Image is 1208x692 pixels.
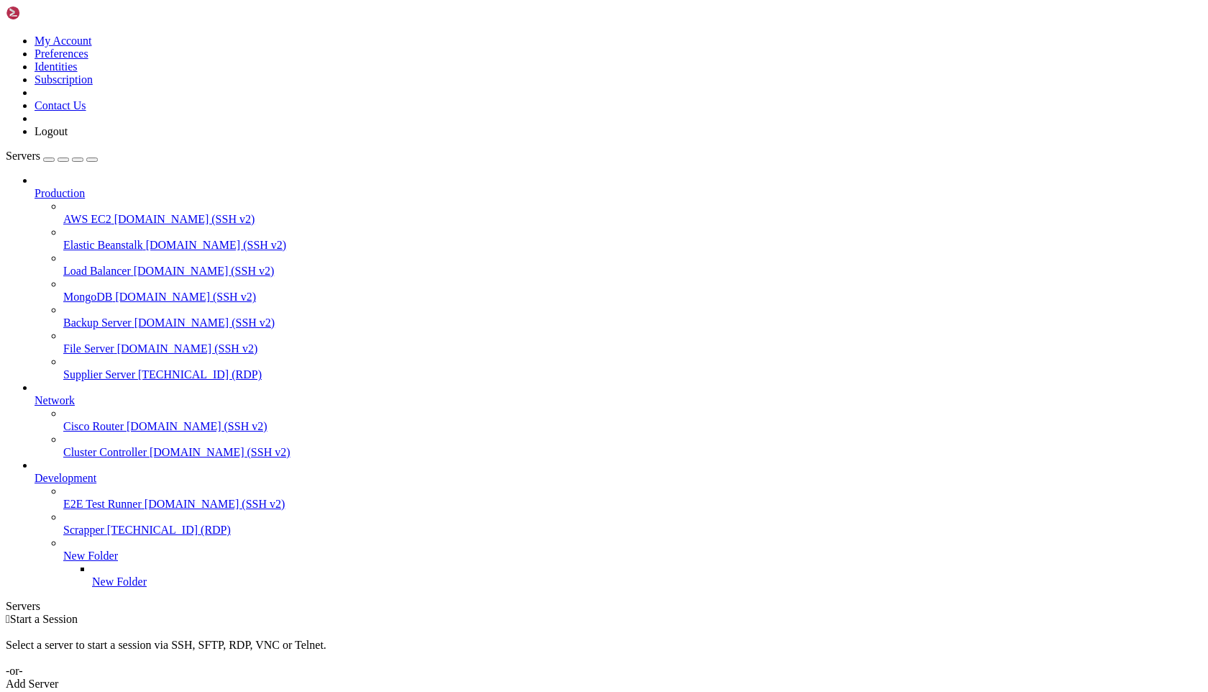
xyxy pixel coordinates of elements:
[63,433,1202,459] li: Cluster Controller [DOMAIN_NAME] (SSH v2)
[35,125,68,137] a: Logout
[35,472,96,484] span: Development
[63,317,1202,329] a: Backup Server [DOMAIN_NAME] (SSH v2)
[63,550,1202,563] a: New Folder
[35,35,92,47] a: My Account
[63,537,1202,588] li: New Folder
[115,291,256,303] span: [DOMAIN_NAME] (SSH v2)
[63,329,1202,355] li: File Server [DOMAIN_NAME] (SSH v2)
[6,600,1202,613] div: Servers
[63,524,104,536] span: Scrapper
[35,73,93,86] a: Subscription
[63,213,1202,226] a: AWS EC2 [DOMAIN_NAME] (SSH v2)
[63,291,112,303] span: MongoDB
[63,420,1202,433] a: Cisco Router [DOMAIN_NAME] (SSH v2)
[63,420,124,432] span: Cisco Router
[146,239,287,251] span: [DOMAIN_NAME] (SSH v2)
[63,524,1202,537] a: Scrapper [TECHNICAL_ID] (RDP)
[150,446,290,458] span: [DOMAIN_NAME] (SSH v2)
[6,626,1202,678] div: Select a server to start a session via SSH, SFTP, RDP, VNC or Telnet. -or-
[63,446,147,458] span: Cluster Controller
[35,472,1202,485] a: Development
[63,291,1202,304] a: MongoDB [DOMAIN_NAME] (SSH v2)
[63,511,1202,537] li: Scrapper [TECHNICAL_ID] (RDP)
[35,60,78,73] a: Identities
[6,613,10,625] span: 
[114,213,255,225] span: [DOMAIN_NAME] (SSH v2)
[63,226,1202,252] li: Elastic Beanstalk [DOMAIN_NAME] (SSH v2)
[63,200,1202,226] li: AWS EC2 [DOMAIN_NAME] (SSH v2)
[63,368,135,381] span: Supplier Server
[63,213,111,225] span: AWS EC2
[63,498,1202,511] a: E2E Test Runner [DOMAIN_NAME] (SSH v2)
[6,678,1202,691] div: Add Server
[127,420,267,432] span: [DOMAIN_NAME] (SSH v2)
[63,317,132,329] span: Backup Server
[35,187,85,199] span: Production
[35,381,1202,459] li: Network
[92,563,1202,588] li: New Folder
[63,304,1202,329] li: Backup Server [DOMAIN_NAME] (SSH v2)
[63,446,1202,459] a: Cluster Controller [DOMAIN_NAME] (SSH v2)
[63,278,1202,304] li: MongoDB [DOMAIN_NAME] (SSH v2)
[63,485,1202,511] li: E2E Test Runner [DOMAIN_NAME] (SSH v2)
[35,99,86,111] a: Contact Us
[35,394,1202,407] a: Network
[6,150,40,162] span: Servers
[63,368,1202,381] a: Supplier Server [TECHNICAL_ID] (RDP)
[35,394,75,406] span: Network
[63,342,114,355] span: File Server
[63,239,143,251] span: Elastic Beanstalk
[92,575,147,588] span: New Folder
[117,342,258,355] span: [DOMAIN_NAME] (SSH v2)
[35,47,88,60] a: Preferences
[63,265,131,277] span: Load Balancer
[10,613,78,625] span: Start a Session
[35,459,1202,588] li: Development
[145,498,285,510] span: [DOMAIN_NAME] (SSH v2)
[35,174,1202,381] li: Production
[63,355,1202,381] li: Supplier Server [TECHNICAL_ID] (RDP)
[63,407,1202,433] li: Cisco Router [DOMAIN_NAME] (SSH v2)
[63,239,1202,252] a: Elastic Beanstalk [DOMAIN_NAME] (SSH v2)
[63,550,118,562] span: New Folder
[6,6,88,20] img: Shellngn
[134,265,275,277] span: [DOMAIN_NAME] (SSH v2)
[92,575,1202,588] a: New Folder
[134,317,275,329] span: [DOMAIN_NAME] (SSH v2)
[138,368,262,381] span: [TECHNICAL_ID] (RDP)
[63,265,1202,278] a: Load Balancer [DOMAIN_NAME] (SSH v2)
[6,150,98,162] a: Servers
[63,498,142,510] span: E2E Test Runner
[107,524,231,536] span: [TECHNICAL_ID] (RDP)
[63,342,1202,355] a: File Server [DOMAIN_NAME] (SSH v2)
[63,252,1202,278] li: Load Balancer [DOMAIN_NAME] (SSH v2)
[35,187,1202,200] a: Production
